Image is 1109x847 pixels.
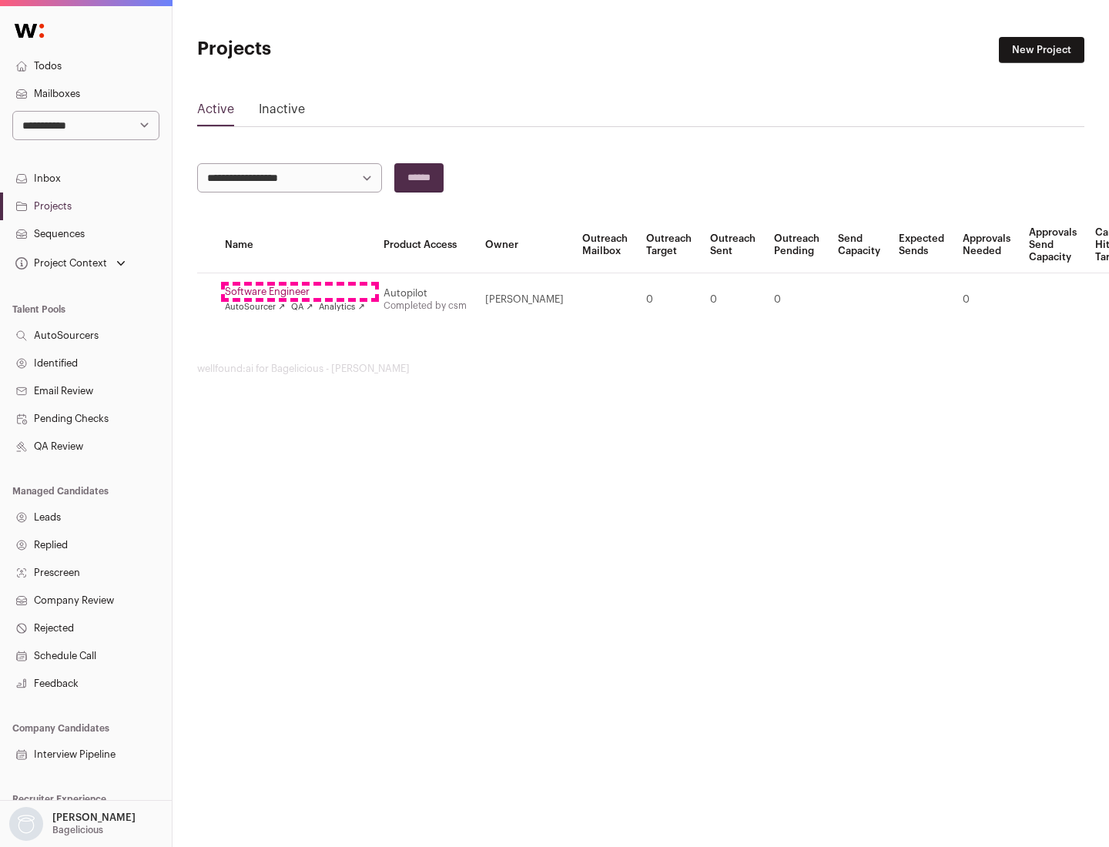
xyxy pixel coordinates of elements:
[197,37,493,62] h1: Projects
[52,824,103,836] p: Bagelicious
[216,217,374,273] th: Name
[384,287,467,300] div: Autopilot
[890,217,953,273] th: Expected Sends
[12,253,129,274] button: Open dropdown
[765,273,829,326] td: 0
[6,807,139,841] button: Open dropdown
[9,807,43,841] img: nopic.png
[384,301,467,310] a: Completed by csm
[701,217,765,273] th: Outreach Sent
[319,301,364,313] a: Analytics ↗
[573,217,637,273] th: Outreach Mailbox
[374,217,476,273] th: Product Access
[953,273,1020,326] td: 0
[1020,217,1086,273] th: Approvals Send Capacity
[52,812,136,824] p: [PERSON_NAME]
[829,217,890,273] th: Send Capacity
[953,217,1020,273] th: Approvals Needed
[259,100,305,125] a: Inactive
[701,273,765,326] td: 0
[225,286,365,298] a: Software Engineer
[637,273,701,326] td: 0
[476,273,573,326] td: [PERSON_NAME]
[225,301,285,313] a: AutoSourcer ↗
[999,37,1084,63] a: New Project
[6,15,52,46] img: Wellfound
[197,100,234,125] a: Active
[476,217,573,273] th: Owner
[637,217,701,273] th: Outreach Target
[197,363,1084,375] footer: wellfound:ai for Bagelicious - [PERSON_NAME]
[12,257,107,269] div: Project Context
[291,301,313,313] a: QA ↗
[765,217,829,273] th: Outreach Pending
